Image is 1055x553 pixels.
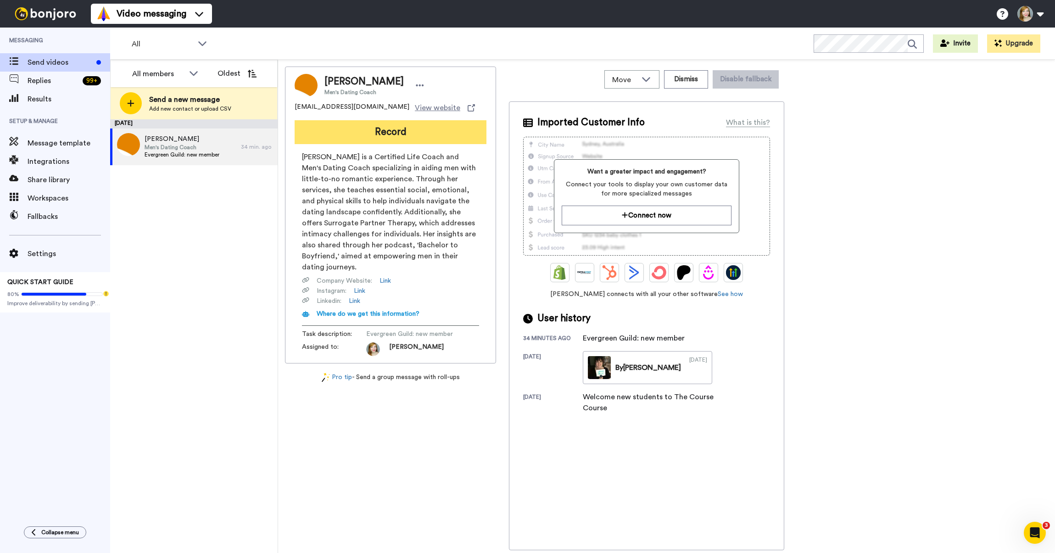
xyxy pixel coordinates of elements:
div: [DATE] [523,353,583,384]
span: Evergreen Guild: new member [145,151,219,158]
span: Workspaces [28,193,110,204]
button: Invite [933,34,978,53]
span: Improve deliverability by sending [PERSON_NAME]’s from your own email [7,300,103,307]
button: Connect now [562,206,731,225]
span: [PERSON_NAME] [389,342,444,356]
img: 7912f2c7-b49e-4ce6-af6f-ca5b11ecef8e-thumb.jpg [588,356,611,379]
span: Add new contact or upload CSV [149,105,231,112]
span: Move [612,74,637,85]
a: By[PERSON_NAME][DATE] [583,351,712,384]
div: 34 minutes ago [523,335,583,344]
button: Disable fallback [713,70,779,89]
div: All members [132,68,184,79]
div: - Send a group message with roll-ups [285,373,496,382]
span: Send a new message [149,94,231,105]
span: Connect your tools to display your own customer data for more specialized messages [562,180,731,198]
span: [PERSON_NAME] [145,134,219,144]
div: [DATE] [523,393,583,413]
a: Pro tip [322,373,352,382]
div: By [PERSON_NAME] [615,362,681,373]
span: Men's Dating Coach [145,144,219,151]
span: [PERSON_NAME] is a Certified Life Coach and Men's Dating Coach specializing in aiding men with li... [302,151,479,273]
span: Video messaging [117,7,186,20]
div: Welcome new students to The Course Course [583,391,730,413]
span: All [132,39,193,50]
a: View website [415,102,475,113]
img: Image of Erika Bowman [295,74,318,97]
a: Link [349,296,360,306]
iframe: Intercom live chat [1024,522,1046,544]
button: Collapse menu [24,526,86,538]
span: Linkedin : [317,296,341,306]
span: Replies [28,75,79,86]
div: 34 min. ago [241,143,273,151]
span: Integrations [28,156,110,167]
div: Tooltip anchor [102,290,110,298]
div: 99 + [83,76,101,85]
img: Shopify [553,265,567,280]
span: User history [537,312,591,325]
a: See how [718,291,743,297]
span: Want a greater impact and engagement? [562,167,731,176]
span: Men's Dating Coach [324,89,404,96]
span: Task description : [302,330,366,339]
a: Link [380,276,391,285]
img: magic-wand.svg [322,373,330,382]
div: [DATE] [689,356,707,379]
button: Upgrade [987,34,1040,53]
a: Link [354,286,365,296]
button: Dismiss [664,70,708,89]
span: Share library [28,174,110,185]
img: 9419fa03-e800-45ac-ac62-27193320b05d-1548010494.jpg [366,342,380,356]
img: vm-color.svg [96,6,111,21]
div: Evergreen Guild: new member [583,333,685,344]
img: Drip [701,265,716,280]
img: GoHighLevel [726,265,741,280]
div: [DATE] [110,119,278,128]
div: What is this? [726,117,770,128]
img: Ontraport [577,265,592,280]
img: ActiveCampaign [627,265,642,280]
span: Company Website : [317,276,372,285]
img: f97b45c6-97fb-4829-86ff-a2a9b5cf9054.jpg [117,133,140,156]
span: [PERSON_NAME] [324,75,404,89]
button: Oldest [211,64,263,83]
span: 3 [1043,522,1050,529]
img: Patreon [676,265,691,280]
img: Hubspot [602,265,617,280]
span: Collapse menu [41,529,79,536]
img: bj-logo-header-white.svg [11,7,80,20]
span: Imported Customer Info [537,116,645,129]
span: QUICK START GUIDE [7,279,73,285]
span: [PERSON_NAME] connects with all your other software [523,290,770,299]
span: Results [28,94,110,105]
img: ConvertKit [652,265,666,280]
button: Record [295,120,486,144]
span: [EMAIL_ADDRESS][DOMAIN_NAME] [295,102,409,113]
span: Message template [28,138,110,149]
span: Settings [28,248,110,259]
span: Where do we get this information? [317,311,419,317]
span: Assigned to: [302,342,366,356]
span: Instagram : [317,286,346,296]
span: Fallbacks [28,211,110,222]
span: Send videos [28,57,93,68]
span: View website [415,102,460,113]
span: Evergreen Guild: new member [366,330,453,339]
span: 80% [7,290,19,298]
